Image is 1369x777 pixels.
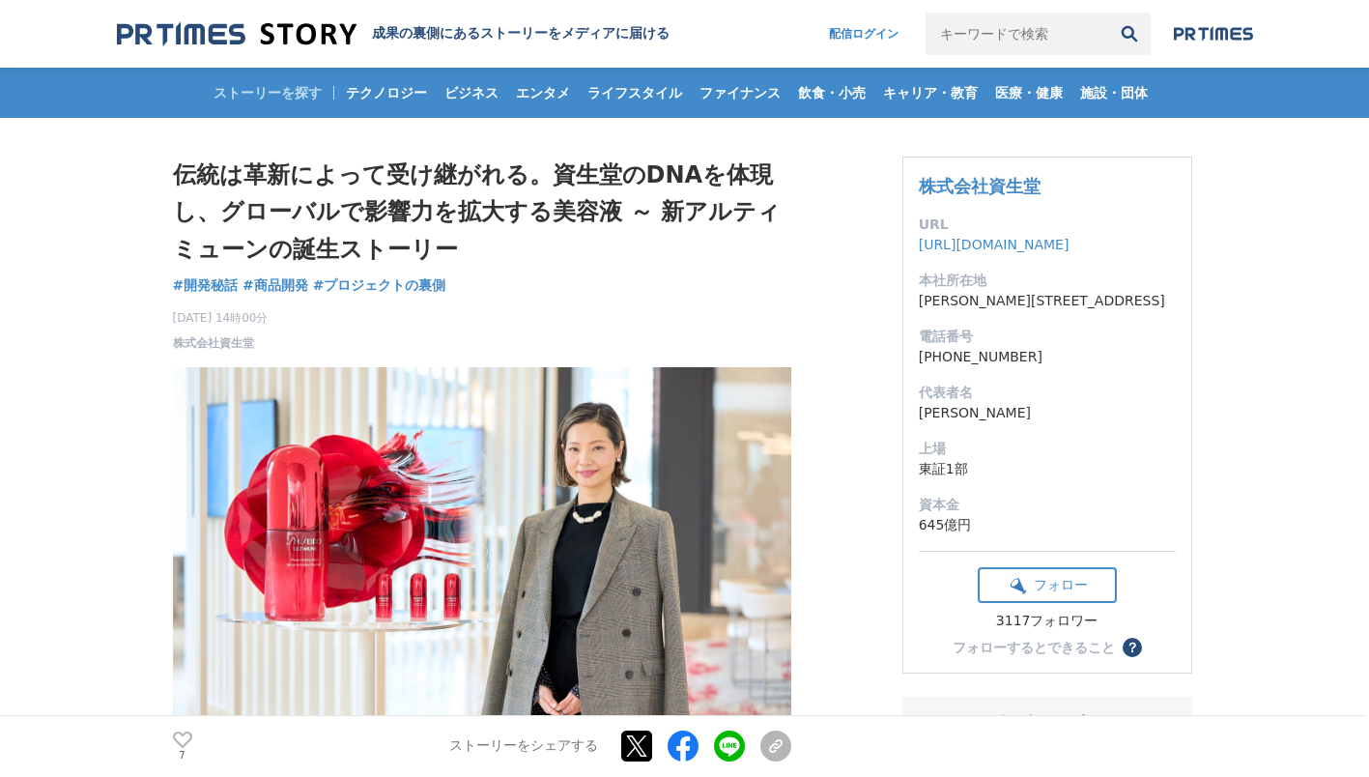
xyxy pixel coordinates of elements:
a: ビジネス [437,68,506,118]
span: キャリア・教育 [875,84,985,101]
img: 成果の裏側にあるストーリーをメディアに届ける [117,21,357,47]
button: フォロー [978,567,1117,603]
a: テクノロジー [338,68,435,118]
dt: 本社所在地 [919,271,1176,291]
dt: URL [919,215,1176,235]
a: #商品開発 [242,275,308,296]
span: ファイナンス [692,84,788,101]
span: エンタメ [508,84,578,101]
dt: 電話番号 [919,327,1176,347]
span: #開発秘話 [173,276,239,294]
a: ライフスタイル [580,68,690,118]
span: 医療・健康 [987,84,1070,101]
span: 飲食・小売 [790,84,873,101]
dt: 上場 [919,439,1176,459]
a: [URL][DOMAIN_NAME] [919,237,1070,252]
span: ？ [1126,641,1139,654]
a: キャリア・教育 [875,68,985,118]
span: #プロジェクトの裏側 [313,276,446,294]
dd: [PHONE_NUMBER] [919,347,1176,367]
div: メディア問い合わせ先 [918,712,1177,735]
p: ストーリーをシェアする [449,738,598,756]
p: 7 [173,751,192,761]
div: フォローするとできること [953,641,1115,654]
button: ？ [1123,638,1142,657]
a: 施設・団体 [1072,68,1155,118]
a: 飲食・小売 [790,68,873,118]
a: エンタメ [508,68,578,118]
dd: [PERSON_NAME][STREET_ADDRESS] [919,291,1176,311]
a: #開発秘話 [173,275,239,296]
span: #商品開発 [242,276,308,294]
span: ビジネス [437,84,506,101]
a: 配信ログイン [810,13,918,55]
h2: 成果の裏側にあるストーリーをメディアに届ける [372,25,670,43]
dt: 資本金 [919,495,1176,515]
h1: 伝統は革新によって受け継がれる。資生堂のDNAを体現し、グローバルで影響力を拡大する美容液 ～ 新アルティミューンの誕生ストーリー [173,157,791,268]
dd: [PERSON_NAME] [919,403,1176,423]
span: テクノロジー [338,84,435,101]
span: 施設・団体 [1072,84,1155,101]
button: 検索 [1108,13,1151,55]
span: ライフスタイル [580,84,690,101]
dt: 代表者名 [919,383,1176,403]
a: 株式会社資生堂 [919,176,1041,196]
a: #プロジェクトの裏側 [313,275,446,296]
span: [DATE] 14時00分 [173,309,269,327]
a: 医療・健康 [987,68,1070,118]
dd: 645億円 [919,515,1176,535]
img: prtimes [1174,26,1253,42]
div: 3117フォロワー [978,613,1117,630]
a: ファイナンス [692,68,788,118]
dd: 東証1部 [919,459,1176,479]
input: キーワードで検索 [926,13,1108,55]
a: 成果の裏側にあるストーリーをメディアに届ける 成果の裏側にあるストーリーをメディアに届ける [117,21,670,47]
a: 株式会社資生堂 [173,334,254,352]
